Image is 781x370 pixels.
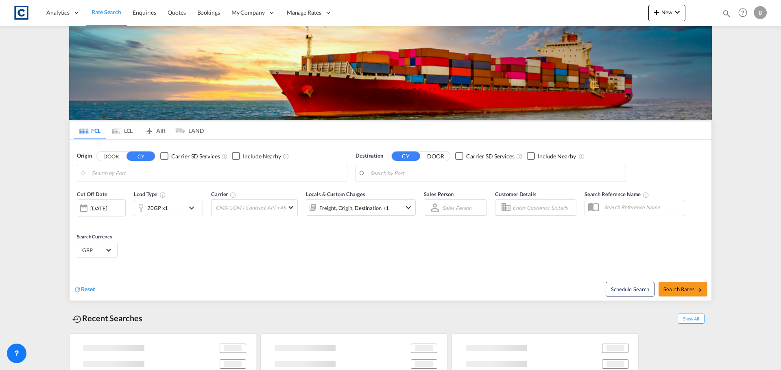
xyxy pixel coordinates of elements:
[283,153,289,160] md-icon: Unchecked: Ignores neighbouring ports when fetching rates.Checked : Includes neighbouring ports w...
[221,153,228,160] md-icon: Unchecked: Search for CY (Container Yard) services for all selected carriers.Checked : Search for...
[74,285,95,294] div: icon-refreshReset
[606,282,654,296] button: Note: By default Schedule search will only considerorigin ports, destination ports and cut off da...
[147,202,168,214] div: 20GP x1
[74,286,81,293] md-icon: icon-refresh
[230,192,236,198] md-icon: The selected Trucker/Carrierwill be displayed in the rate results If the rates are from another f...
[516,153,523,160] md-icon: Unchecked: Search for CY (Container Yard) services for all selected carriers.Checked : Search for...
[211,191,236,197] span: Carrier
[92,9,121,15] span: Rate Search
[133,9,156,16] span: Enquiries
[81,244,113,256] md-select: Select Currency: £ GBPUnited Kingdom Pound
[659,282,707,296] button: Search Ratesicon-arrow-right
[424,191,454,197] span: Sales Person
[187,203,201,213] md-icon: icon-chevron-down
[90,205,107,212] div: [DATE]
[736,6,754,20] div: Help
[306,199,416,216] div: Freight Origin Destination Factory Stuffingicon-chevron-down
[72,314,82,324] md-icon: icon-backup-restore
[652,7,661,17] md-icon: icon-plus 400-fg
[754,6,767,19] div: B
[232,152,281,160] md-checkbox: Checkbox No Ink
[466,152,515,160] div: Carrier SD Services
[77,234,112,240] span: Search Currency
[585,191,649,197] span: Search Reference Name
[513,201,574,214] input: Enter Customer Details
[287,9,321,17] span: Manage Rates
[643,192,649,198] md-icon: Your search will be saved by the below given name
[127,151,155,161] button: CY
[722,9,731,18] md-icon: icon-magnify
[421,151,450,161] button: DOOR
[168,9,185,16] span: Quotes
[70,140,711,301] div: Origin DOOR CY Checkbox No InkUnchecked: Search for CY (Container Yard) services for all selected...
[495,191,536,197] span: Customer Details
[74,121,204,139] md-pagination-wrapper: Use the left and right arrow keys to navigate between tabs
[538,152,576,160] div: Include Nearby
[370,167,622,180] input: Search by Port
[77,152,92,160] span: Origin
[69,309,146,327] div: Recent Searches
[92,167,343,180] input: Search by Port
[97,151,125,161] button: DOOR
[77,216,83,227] md-datepicker: Select
[159,192,166,198] md-icon: icon-information-outline
[171,121,204,139] md-tab-item: LAND
[392,151,420,161] button: CY
[160,152,220,160] md-checkbox: Checkbox No Ink
[663,286,702,292] span: Search Rates
[243,152,281,160] div: Include Nearby
[306,191,365,197] span: Locals & Custom Charges
[356,152,383,160] span: Destination
[144,126,154,132] md-icon: icon-airplane
[134,200,203,216] div: 20GP x1icon-chevron-down
[648,5,685,21] button: icon-plus 400-fgNewicon-chevron-down
[722,9,731,21] div: icon-magnify
[578,153,585,160] md-icon: Unchecked: Ignores neighbouring ports when fetching rates.Checked : Includes neighbouring ports w...
[82,247,105,254] span: GBP
[697,287,702,293] md-icon: icon-arrow-right
[736,6,750,19] span: Help
[652,9,682,15] span: New
[77,199,126,216] div: [DATE]
[12,4,31,22] img: 1fdb9190129311efbfaf67cbb4249bed.jpeg
[171,152,220,160] div: Carrier SD Services
[527,152,576,160] md-checkbox: Checkbox No Ink
[106,121,139,139] md-tab-item: LCL
[319,202,389,214] div: Freight Origin Destination Factory Stuffing
[600,201,684,213] input: Search Reference Name
[81,286,95,292] span: Reset
[69,26,712,120] img: LCL+%26+FCL+BACKGROUND.png
[134,191,166,197] span: Load Type
[46,9,70,17] span: Analytics
[231,9,265,17] span: My Company
[672,7,682,17] md-icon: icon-chevron-down
[74,121,106,139] md-tab-item: FCL
[77,191,107,197] span: Cut Off Date
[197,9,220,16] span: Bookings
[678,314,705,324] span: Show All
[139,121,171,139] md-tab-item: AIR
[455,152,515,160] md-checkbox: Checkbox No Ink
[441,202,472,214] md-select: Sales Person
[404,203,413,212] md-icon: icon-chevron-down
